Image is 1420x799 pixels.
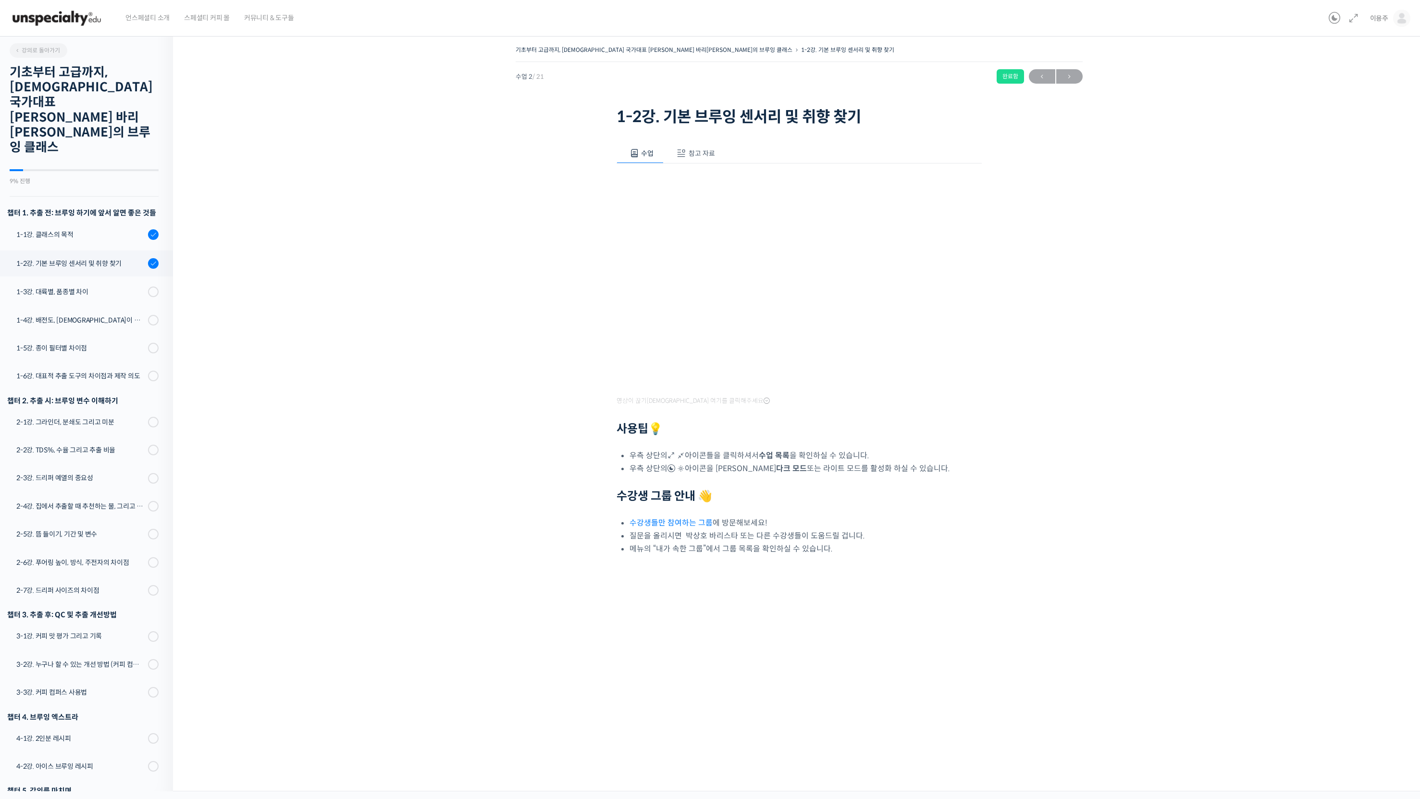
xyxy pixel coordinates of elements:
span: / 21 [532,73,544,81]
div: 1-5강. 종이 필터별 차이점 [16,343,145,353]
li: 우측 상단의 아이콘을 [PERSON_NAME] 또는 라이트 모드를 활성화 하실 수 있습니다. [630,462,982,475]
a: 다음→ [1056,69,1083,84]
div: 2-5강. 뜸 들이기, 기간 및 변수 [16,529,145,539]
div: 2-3강. 드리퍼 예열의 중요성 [16,473,145,483]
a: 강의로 돌아가기 [10,43,67,58]
b: 다크 모드 [776,463,807,474]
div: 4-1강. 2인분 레시피 [16,733,145,744]
div: 챕터 3. 추출 후: QC 및 추출 개선방법 [7,608,159,621]
div: 1-3강. 대륙별, 품종별 차이 [16,287,145,297]
strong: 사용팁 [617,422,663,436]
div: 1-4강. 배전도, [DEMOGRAPHIC_DATA]이 미치는 영향 [16,315,145,325]
div: 2-7강. 드리퍼 사이즈의 차이점 [16,585,145,596]
div: 2-2강. TDS%, 수율 그리고 추출 비율 [16,445,145,455]
div: 1-2강. 기본 브루잉 센서리 및 취향 찾기 [16,258,145,269]
h2: 기초부터 고급까지, [DEMOGRAPHIC_DATA] 국가대표 [PERSON_NAME] 바리[PERSON_NAME]의 브루잉 클래스 [10,65,159,155]
a: 기초부터 고급까지, [DEMOGRAPHIC_DATA] 국가대표 [PERSON_NAME] 바리[PERSON_NAME]의 브루잉 클래스 [516,46,792,53]
b: 수업 목록 [759,450,790,461]
a: 수강생들만 참여하는 그룹 [630,518,713,528]
span: 수업 2 [516,74,544,80]
div: 1-1강. 클래스의 목적 [16,229,145,240]
div: 4-2강. 아이스 브루잉 레시피 [16,761,145,772]
div: 완료함 [997,69,1024,84]
li: 우측 상단의 아이콘들을 클릭하셔서 을 확인하실 수 있습니다. [630,449,982,462]
li: 에 방문해보세요! [630,516,982,529]
div: 2-6강. 푸어링 높이, 방식, 주전자의 차이점 [16,557,145,568]
li: 질문을 올리시면 박상호 바리스타 또는 다른 수강생들이 도움드릴 겁니다. [630,529,982,542]
div: 2-4강. 집에서 추출할 때 추천하는 물, 그리고 이유 [16,501,145,512]
span: 수업 [641,149,654,158]
h3: 챕터 1. 추출 전: 브루잉 하기에 앞서 알면 좋은 것들 [7,206,159,219]
li: 메뉴의 “내가 속한 그룹”에서 그룹 목록을 확인하실 수 있습니다. [630,542,982,555]
span: 영상이 끊기[DEMOGRAPHIC_DATA] 여기를 클릭해주세요 [617,397,770,405]
div: 3-3강. 커피 컴퍼스 사용법 [16,687,145,698]
div: 9% 진행 [10,178,159,184]
a: ←이전 [1029,69,1055,84]
div: 3-2강. 누구나 할 수 있는 개선 방법 (커피 컴퍼스) [16,659,145,670]
a: 1-2강. 기본 브루잉 센서리 및 취향 찾기 [801,46,894,53]
span: → [1056,70,1083,83]
h1: 1-2강. 기본 브루잉 센서리 및 취향 찾기 [617,108,982,126]
span: 강의로 돌아가기 [14,47,60,54]
div: 1-6강. 대표적 추출 도구의 차이점과 제작 의도 [16,371,145,381]
div: 3-1강. 커피 맛 평가 그리고 기록 [16,631,145,641]
div: 챕터 4. 브루잉 엑스트라 [7,711,159,724]
span: 이용주 [1370,14,1388,23]
div: 2-1강. 그라인더, 분쇄도 그리고 미분 [16,417,145,427]
div: 챕터 2. 추출 시: 브루잉 변수 이해하기 [7,394,159,407]
span: ← [1029,70,1055,83]
span: 참고 자료 [689,149,715,158]
div: 챕터 5. 강의를 마치며 [7,784,159,797]
strong: 💡 [648,422,663,436]
strong: 수강생 그룹 안내 👋 [617,489,712,503]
